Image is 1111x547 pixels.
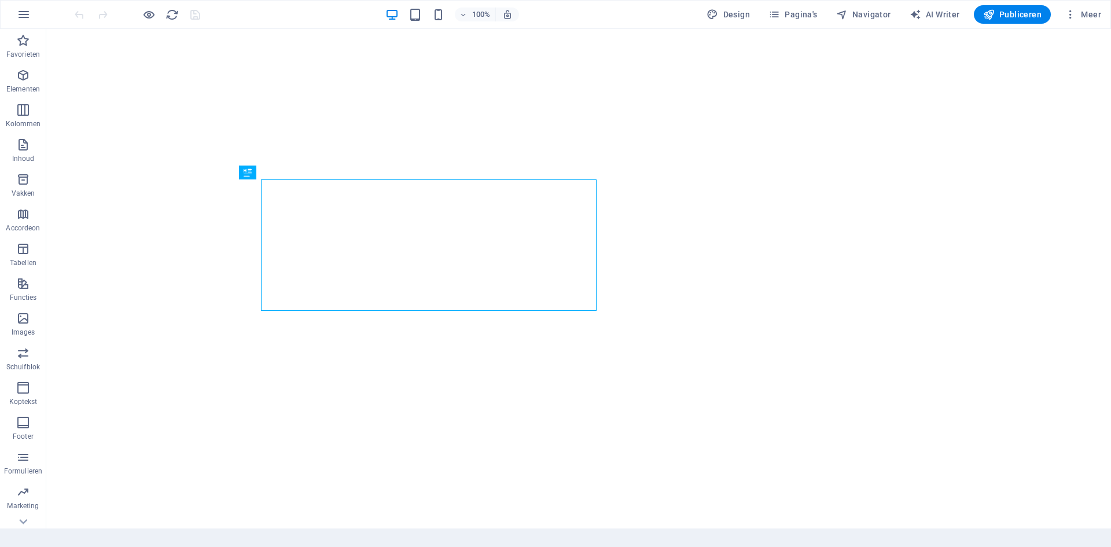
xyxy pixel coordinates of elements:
[764,5,822,24] button: Pagina's
[905,5,965,24] button: AI Writer
[6,223,40,233] p: Accordeon
[502,9,513,20] i: Stel bij het wijzigen van de grootte van de weergegeven website automatisch het juist zoomniveau ...
[1065,9,1101,20] span: Meer
[455,8,496,21] button: 100%
[472,8,491,21] h6: 100%
[9,397,38,406] p: Koptekst
[6,50,40,59] p: Favorieten
[832,5,896,24] button: Navigator
[6,362,40,372] p: Schuifblok
[12,154,35,163] p: Inhoud
[768,9,818,20] span: Pagina's
[12,328,35,337] p: Images
[910,9,960,20] span: AI Writer
[13,432,34,441] p: Footer
[6,119,41,129] p: Kolommen
[10,258,36,267] p: Tabellen
[10,293,37,302] p: Functies
[6,85,40,94] p: Elementen
[165,8,179,21] button: reload
[1060,5,1106,24] button: Meer
[702,5,755,24] div: Design (Ctrl+Alt+Y)
[12,189,35,198] p: Vakken
[974,5,1051,24] button: Publiceren
[142,8,156,21] button: Klik hier om de voorbeeldmodus te verlaten en verder te gaan met bewerken
[7,501,39,511] p: Marketing
[4,467,42,476] p: Formulieren
[983,9,1042,20] span: Publiceren
[165,8,179,21] i: Pagina opnieuw laden
[836,9,891,20] span: Navigator
[702,5,755,24] button: Design
[707,9,750,20] span: Design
